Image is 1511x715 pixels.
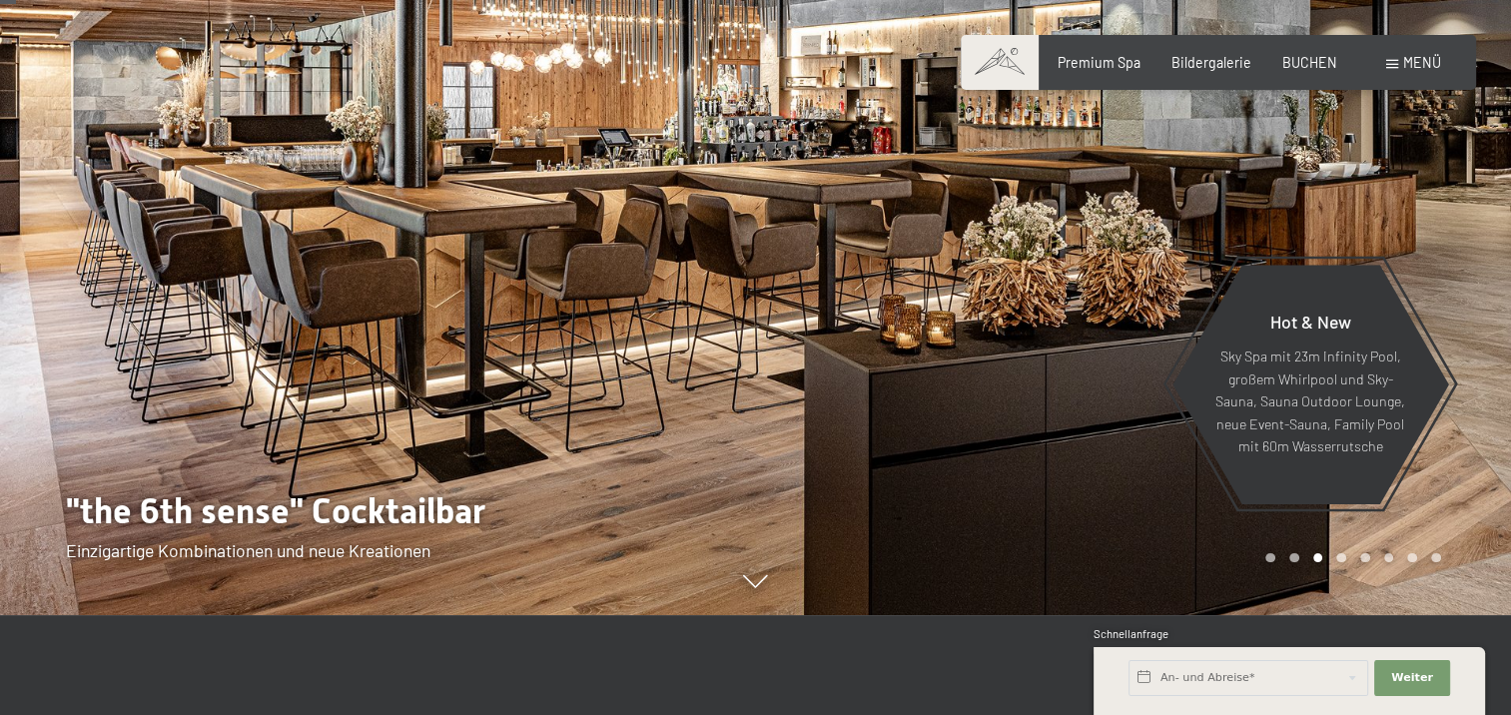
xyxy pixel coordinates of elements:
[1391,670,1433,686] span: Weiter
[1384,553,1394,563] div: Carousel Page 6
[1431,553,1441,563] div: Carousel Page 8
[1269,311,1350,333] span: Hot & New
[1170,264,1449,505] a: Hot & New Sky Spa mit 23m Infinity Pool, großem Whirlpool und Sky-Sauna, Sauna Outdoor Lounge, ne...
[1265,553,1275,563] div: Carousel Page 1
[1374,660,1450,696] button: Weiter
[1403,54,1441,71] span: Menü
[1289,553,1299,563] div: Carousel Page 2
[1336,553,1346,563] div: Carousel Page 4
[1258,553,1440,563] div: Carousel Pagination
[1094,627,1168,640] span: Schnellanfrage
[1313,553,1323,563] div: Carousel Page 3 (Current Slide)
[1407,553,1417,563] div: Carousel Page 7
[1171,54,1251,71] a: Bildergalerie
[1282,54,1337,71] a: BUCHEN
[1058,54,1140,71] a: Premium Spa
[1360,553,1370,563] div: Carousel Page 5
[1214,346,1405,458] p: Sky Spa mit 23m Infinity Pool, großem Whirlpool und Sky-Sauna, Sauna Outdoor Lounge, neue Event-S...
